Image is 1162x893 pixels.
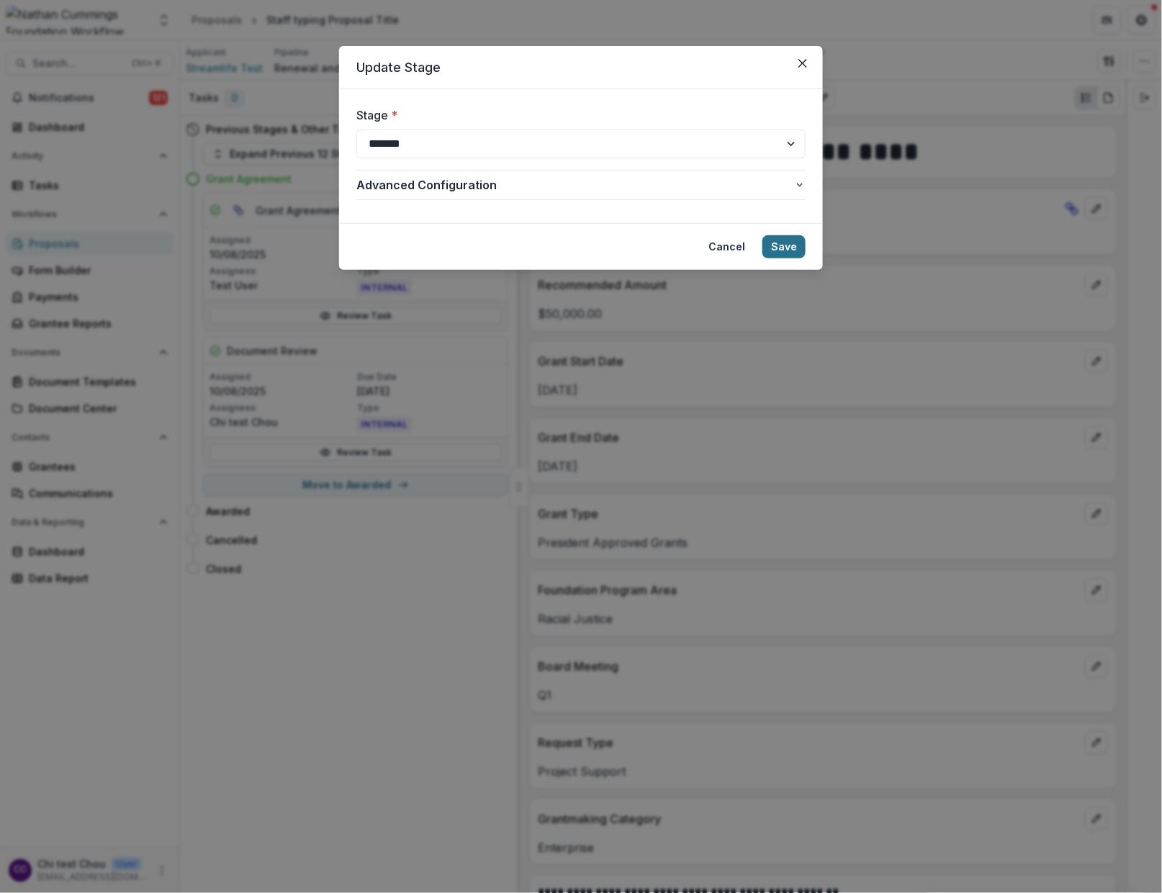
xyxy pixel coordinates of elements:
[791,52,814,75] button: Close
[700,235,754,258] button: Cancel
[762,235,806,258] button: Save
[356,176,794,194] span: Advanced Configuration
[339,46,823,89] header: Update Stage
[356,106,797,124] label: Stage
[356,171,806,199] button: Advanced Configuration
